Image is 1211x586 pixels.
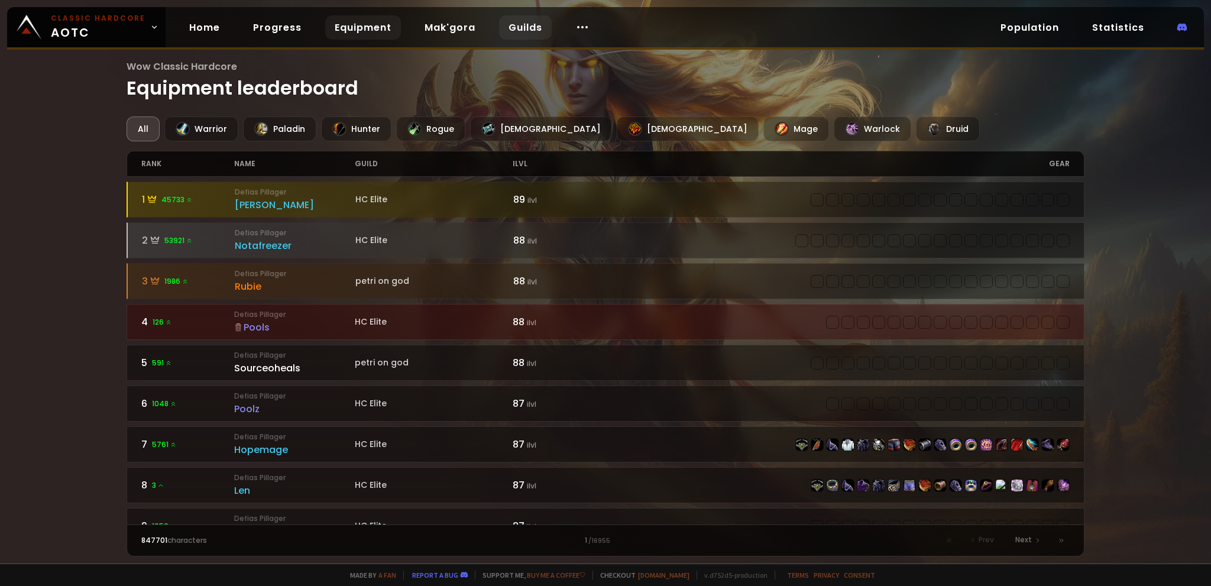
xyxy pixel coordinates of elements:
[355,479,513,491] div: HC Elite
[527,399,536,409] small: ilvl
[234,320,355,335] div: Pools
[513,274,606,289] div: 88
[180,15,229,40] a: Home
[980,439,992,451] img: item-23001
[141,315,234,329] div: 4
[234,513,355,524] small: Defias Pillager
[513,519,605,533] div: 87
[1042,439,1054,451] img: item-21597
[842,480,854,491] img: item-22499
[141,396,234,411] div: 6
[513,233,606,248] div: 88
[355,234,513,247] div: HC Elite
[811,439,823,451] img: item-21608
[513,315,605,329] div: 88
[396,116,465,141] div: Rogue
[355,520,513,532] div: HC Elite
[141,478,234,493] div: 8
[513,192,606,207] div: 89
[234,483,355,498] div: Len
[355,151,513,176] div: guild
[234,309,355,320] small: Defias Pillager
[1015,535,1032,545] span: Next
[934,439,946,451] img: item-22501
[355,397,513,410] div: HC Elite
[127,467,1084,503] a: 83Defias PillagerLenHC Elite87 ilvlitem-22498item-23057item-22499item-4335item-22496item-22502ite...
[513,437,605,452] div: 87
[980,480,992,491] img: item-21709
[234,442,355,457] div: Hopemage
[965,439,977,451] img: item-23025
[1057,480,1069,491] img: item-22821
[355,438,513,451] div: HC Elite
[527,277,537,287] small: ilvl
[834,116,911,141] div: Warlock
[857,439,869,451] img: item-22496
[127,386,1084,422] a: 61048 Defias PillagerPoolzHC Elite87 ilvlitem-22506item-22943item-22507item-22504item-22510item-2...
[141,355,234,370] div: 5
[888,439,900,451] img: item-22497
[152,439,177,450] span: 5761
[235,279,355,294] div: Rubie
[588,536,610,546] small: / 16955
[355,357,513,369] div: petri on god
[234,391,355,402] small: Defias Pillager
[527,195,537,205] small: ilvl
[234,402,355,416] div: Poolz
[141,519,234,533] div: 9
[51,13,145,41] span: AOTC
[127,304,1084,340] a: 4126 Defias PillagerPoolsHC Elite88 ilvlitem-22506item-22943item-22507item-22504item-22510item-22...
[842,439,854,451] img: item-6795
[1011,439,1023,451] img: item-22731
[164,116,238,141] div: Warrior
[857,480,869,491] img: item-4335
[811,480,823,491] img: item-22498
[152,480,164,491] span: 3
[796,439,808,451] img: item-22498
[513,396,605,411] div: 87
[235,187,355,198] small: Defias Pillager
[814,571,839,579] a: Privacy
[499,15,552,40] a: Guilds
[142,233,235,248] div: 2
[527,481,536,491] small: ilvl
[412,571,458,579] a: Report a bug
[638,571,689,579] a: [DOMAIN_NAME]
[244,15,311,40] a: Progress
[234,151,355,176] div: name
[1027,439,1038,451] img: item-22807
[617,116,759,141] div: [DEMOGRAPHIC_DATA]
[142,274,235,289] div: 3
[235,238,355,253] div: Notafreezer
[235,228,355,238] small: Defias Pillager
[355,193,513,206] div: HC Elite
[142,192,235,207] div: 1
[127,263,1084,299] a: 31986 Defias PillagerRubiepetri on god88 ilvlitem-22490item-21712item-22491item-22488item-22494it...
[513,478,605,493] div: 87
[470,116,612,141] div: [DEMOGRAPHIC_DATA]
[527,358,536,368] small: ilvl
[141,535,373,546] div: characters
[355,275,513,287] div: petri on god
[919,480,931,491] img: item-22500
[153,317,172,328] span: 126
[152,358,172,368] span: 591
[697,571,768,579] span: v. d752d5 - production
[1083,15,1154,40] a: Statistics
[827,480,838,491] img: item-23057
[161,195,193,205] span: 45733
[916,116,980,141] div: Druid
[513,355,605,370] div: 88
[934,480,946,491] img: item-22503
[234,472,355,483] small: Defias Pillager
[605,151,1070,176] div: gear
[235,198,355,212] div: [PERSON_NAME]
[141,437,234,452] div: 7
[979,535,994,545] span: Prev
[965,480,977,491] img: item-23062
[141,535,167,545] span: 847701
[152,521,177,532] span: 1050
[127,508,1084,544] a: 91050 Defias PillagerThethingyHC Elite87 ilvlitem-22428item-21712item-22429item-22425item-21582it...
[787,571,809,579] a: Terms
[475,571,585,579] span: Support me,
